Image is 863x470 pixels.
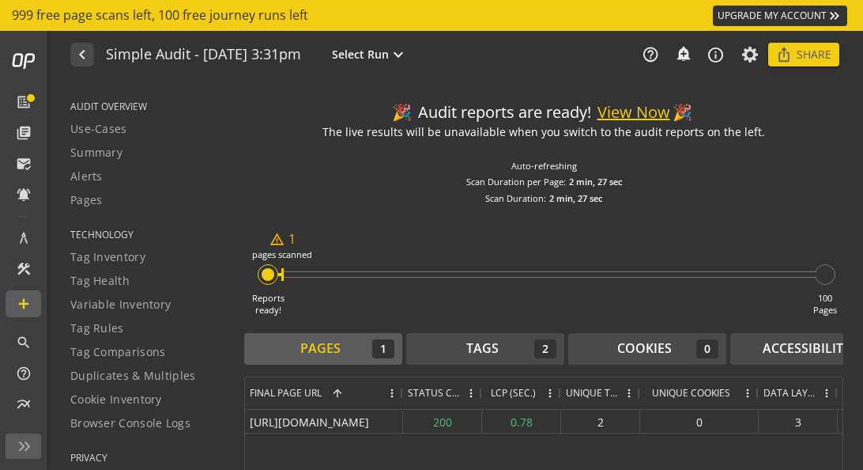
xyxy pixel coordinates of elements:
mat-icon: navigate_before [73,45,89,64]
span: TECHNOLOGY [70,228,224,241]
div: 2 [534,339,556,358]
span: Select Run [332,47,389,63]
div: 🎉 [392,101,412,124]
button: Select Run [329,44,411,65]
div: Reports ready! [252,292,285,316]
div: 2 [561,410,640,433]
div: 0.78 [482,410,561,433]
mat-icon: construction [16,261,32,277]
div: 200 [403,410,482,433]
span: Share [797,40,831,69]
span: LCP (SEC.) [491,386,536,400]
span: PRIVACY [70,451,224,464]
span: AUDIT OVERVIEW [70,100,224,113]
div: Audit reports are ready! [392,101,696,124]
span: Data Layers [763,386,816,400]
mat-icon: search [16,335,32,351]
a: UPGRADE MY ACCOUNT [713,6,847,26]
div: Tags [466,339,499,358]
span: Alerts [70,169,103,184]
div: 🎉 [673,101,692,124]
button: Share [768,43,839,66]
mat-icon: help_outline [16,366,32,381]
span: Variable Inventory [70,297,171,313]
span: 999 free page scans left, 100 free journey runs left [12,6,308,25]
div: 2 min, 27 sec [569,176,622,188]
div: The live results will be unavailable when you switch to the audit reports on the left. [322,124,765,140]
span: Pages [70,192,103,208]
button: View Now [597,101,670,124]
span: Unique Tags [566,386,618,400]
span: Use-Cases [70,121,127,137]
div: 1 [269,230,296,248]
span: Tag Rules [70,320,124,336]
div: [URL][DOMAIN_NAME] [245,410,403,433]
mat-icon: expand_more [389,45,408,64]
div: 100 Pages [813,292,837,316]
mat-icon: list_alt [16,94,32,110]
span: Summary [70,145,122,161]
mat-icon: info_outline [707,46,725,64]
mat-icon: warning_amber [269,232,285,247]
span: Final Page URL [250,386,322,400]
mat-icon: keyboard_double_arrow_right [827,8,842,24]
mat-icon: architecture [16,230,32,246]
span: Unique Cookies [652,386,730,400]
div: 2 min, 27 sec [549,192,602,205]
div: 0 [696,339,718,358]
div: Scan Duration per Page: [466,176,566,188]
button: Pages1 [244,333,402,365]
button: Tags2 [406,333,564,365]
div: pages scanned [252,248,312,261]
mat-icon: library_books [16,125,32,141]
div: Auto-refreshing [511,160,577,172]
mat-icon: add [16,296,32,312]
mat-icon: mark_email_read [16,156,32,172]
button: Cookies0 [568,333,726,365]
span: Status Code [408,386,460,400]
span: Tag Health [70,273,130,289]
span: Duplicates & Multiples [70,368,196,384]
span: Browser Console Logs [70,415,190,431]
mat-icon: add_alert [675,45,691,61]
h1: Simple Audit - 13 August 2025 | 3:31pm [106,47,301,63]
div: Scan Duration: [485,192,546,205]
mat-icon: multiline_chart [16,396,32,412]
span: Tag Comparisons [70,344,166,360]
div: 0 [640,410,759,433]
div: Accessibility [763,339,850,358]
div: Pages [300,339,341,358]
span: Tag Inventory [70,249,145,265]
mat-icon: help_outline [642,46,659,63]
div: 3 [759,410,838,433]
mat-icon: notifications_active [16,187,32,203]
div: 1 [372,339,394,358]
mat-icon: ios_share [776,47,792,63]
span: Cookie Inventory [70,392,162,407]
div: Cookies [617,339,672,358]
